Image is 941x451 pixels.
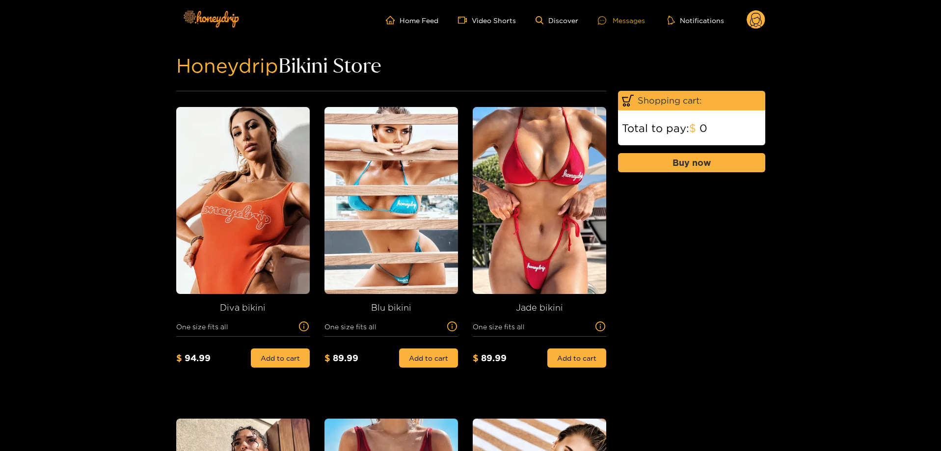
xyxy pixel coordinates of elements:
span: One size fits all [324,321,446,332]
div: Total to pay: 0 [618,122,765,133]
h3: Jade bikini [473,302,606,313]
div: Messages [598,15,645,26]
button: Buy now [618,153,765,172]
span: info-circle [446,321,458,331]
img: store [473,107,613,294]
button: Notifications [665,15,727,25]
span: One size fits all [176,321,298,332]
span: $ [176,353,182,363]
a: Discover [536,16,578,25]
h1: Bikini Store [176,60,765,71]
img: store [176,107,317,294]
span: $ [689,122,696,134]
a: Home Feed [386,16,438,25]
span: info-circle [298,321,310,331]
button: Add to cart [547,348,606,368]
button: Add to cart [399,348,458,368]
h3: Blu bikini [324,302,458,313]
img: store [324,107,465,294]
div: 89.99 [324,352,383,364]
span: One size fits all [473,321,594,332]
a: Video Shorts [458,16,516,25]
span: Shopping cart: [638,95,761,106]
span: info-circle [594,321,606,331]
h3: Diva bikini [176,302,310,313]
span: $ [324,353,330,363]
button: Add to cart [251,348,310,368]
span: home [386,16,400,25]
span: Honeydrip [176,54,278,76]
span: video-camera [458,16,472,25]
span: $ [473,353,479,363]
div: 94.99 [176,352,235,364]
div: 89.99 [473,352,532,364]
